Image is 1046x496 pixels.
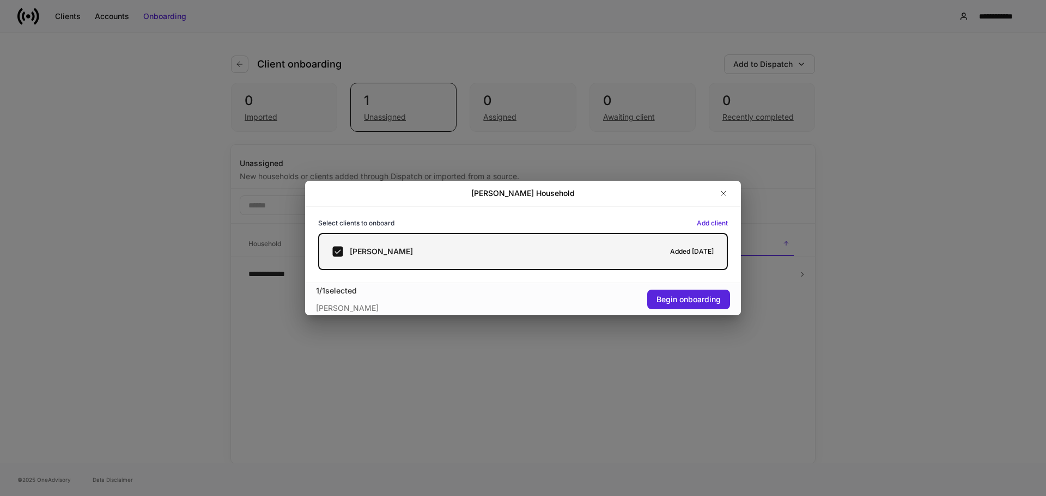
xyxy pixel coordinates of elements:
[316,285,523,296] div: 1 / 1 selected
[697,218,728,229] button: Add client
[670,246,714,257] h6: Added [DATE]
[656,294,721,305] div: Begin onboarding
[471,188,575,199] h2: [PERSON_NAME] Household
[316,296,523,314] div: [PERSON_NAME]
[647,290,730,309] button: Begin onboarding
[318,233,728,270] label: [PERSON_NAME]Added [DATE]
[350,246,413,257] h5: [PERSON_NAME]
[318,218,394,228] h6: Select clients to onboard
